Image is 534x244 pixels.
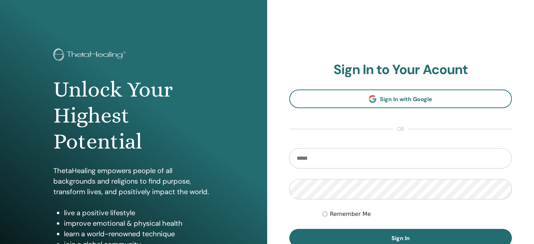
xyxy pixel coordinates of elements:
[380,95,432,103] span: Sign In with Google
[289,90,512,108] a: Sign In with Google
[289,62,512,78] h2: Sign In to Your Acount
[64,229,214,239] li: learn a world-renowned technique
[330,210,371,218] label: Remember Me
[64,207,214,218] li: live a positive lifestyle
[53,77,214,155] h1: Unlock Your Highest Potential
[53,165,214,197] p: ThetaHealing empowers people of all backgrounds and religions to find purpose, transform lives, a...
[393,125,408,133] span: or
[64,218,214,229] li: improve emotional & physical health
[323,210,512,218] div: Keep me authenticated indefinitely or until I manually logout
[391,235,410,242] span: Sign In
